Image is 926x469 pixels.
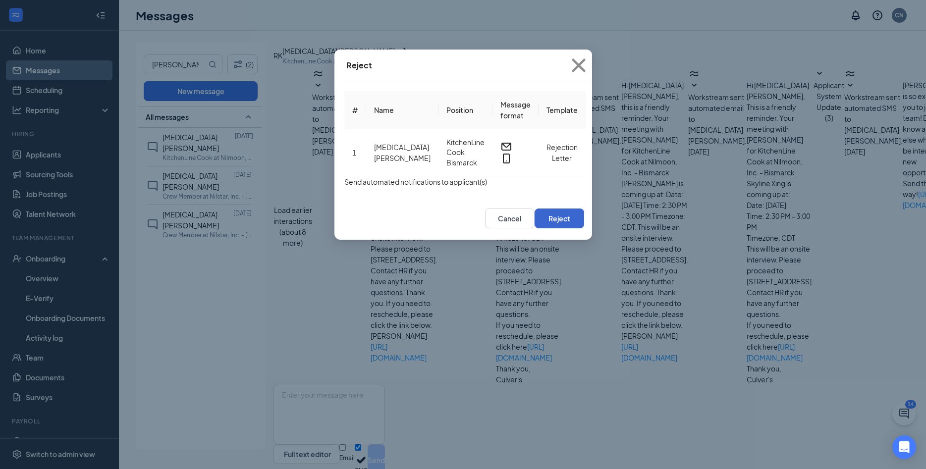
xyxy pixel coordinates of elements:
[535,208,584,228] button: Reject
[446,157,485,168] span: Bismarck
[539,91,586,129] th: Template
[446,137,485,157] span: KitchenLine Cook
[438,91,492,129] th: Position
[565,50,592,81] button: Close
[565,52,592,79] svg: Cross
[892,435,916,459] div: Open Intercom Messenger
[366,91,438,129] th: Name
[352,148,356,157] span: 1
[344,176,487,187] span: Send automated notifications to applicant(s)
[546,142,578,163] button: Rejection Letter
[546,143,578,162] span: Rejection Letter
[366,129,438,176] td: [MEDICAL_DATA] [PERSON_NAME]
[500,141,512,153] svg: Email
[344,91,366,129] th: #
[485,208,535,228] button: Cancel
[346,60,372,71] div: Reject
[492,91,539,129] th: Message format
[500,153,512,164] svg: MobileSms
